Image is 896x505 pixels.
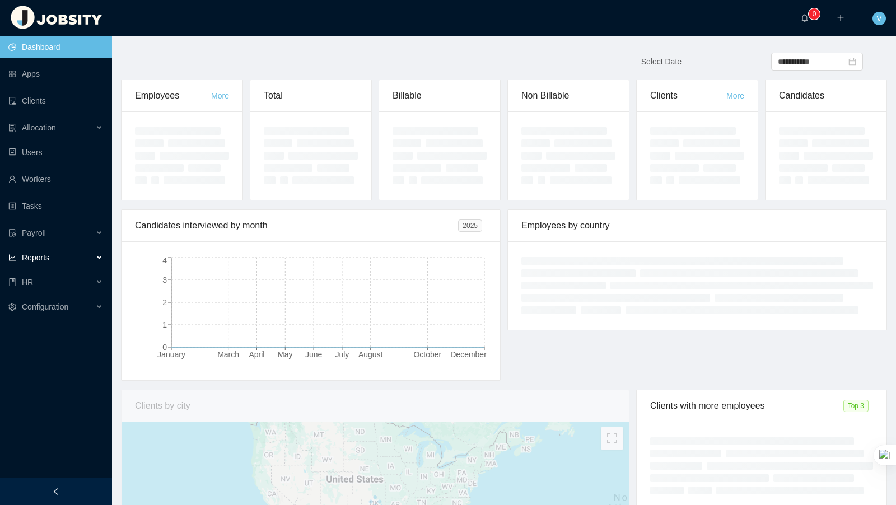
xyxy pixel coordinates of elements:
[843,400,869,412] span: Top 3
[8,90,103,112] a: icon: auditClients
[162,275,167,284] tspan: 3
[801,14,809,22] i: icon: bell
[157,350,185,359] tspan: January
[779,80,873,111] div: Candidates
[135,80,211,111] div: Employees
[162,343,167,352] tspan: 0
[22,253,49,262] span: Reports
[305,350,323,359] tspan: June
[450,350,487,359] tspan: December
[217,350,239,359] tspan: March
[358,350,383,359] tspan: August
[413,350,441,359] tspan: October
[22,302,68,311] span: Configuration
[249,350,264,359] tspan: April
[264,80,358,111] div: Total
[22,123,56,132] span: Allocation
[521,210,873,241] div: Employees by country
[8,229,16,237] i: icon: file-protect
[809,8,820,20] sup: 0
[8,168,103,190] a: icon: userWorkers
[162,256,167,265] tspan: 4
[848,58,856,66] i: icon: calendar
[22,278,33,287] span: HR
[8,141,103,163] a: icon: robotUsers
[876,12,881,25] span: V
[650,80,726,111] div: Clients
[162,298,167,307] tspan: 2
[8,278,16,286] i: icon: book
[650,390,843,422] div: Clients with more employees
[837,14,844,22] i: icon: plus
[641,57,682,66] span: Select Date
[278,350,292,359] tspan: May
[8,254,16,261] i: icon: line-chart
[211,91,229,100] a: More
[458,219,482,232] span: 2025
[726,91,744,100] a: More
[8,124,16,132] i: icon: solution
[22,228,46,237] span: Payroll
[135,210,458,241] div: Candidates interviewed by month
[8,195,103,217] a: icon: profileTasks
[521,80,615,111] div: Non Billable
[8,36,103,58] a: icon: pie-chartDashboard
[8,303,16,311] i: icon: setting
[8,63,103,85] a: icon: appstoreApps
[162,320,167,329] tspan: 1
[335,350,349,359] tspan: July
[393,80,487,111] div: Billable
